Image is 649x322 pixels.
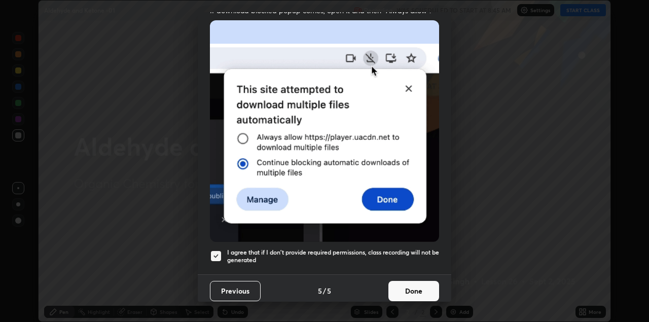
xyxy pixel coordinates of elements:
[210,20,439,242] img: downloads-permission-blocked.gif
[227,248,439,264] h5: I agree that if I don't provide required permissions, class recording will not be generated
[327,285,331,296] h4: 5
[210,281,261,301] button: Previous
[318,285,322,296] h4: 5
[323,285,326,296] h4: /
[388,281,439,301] button: Done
